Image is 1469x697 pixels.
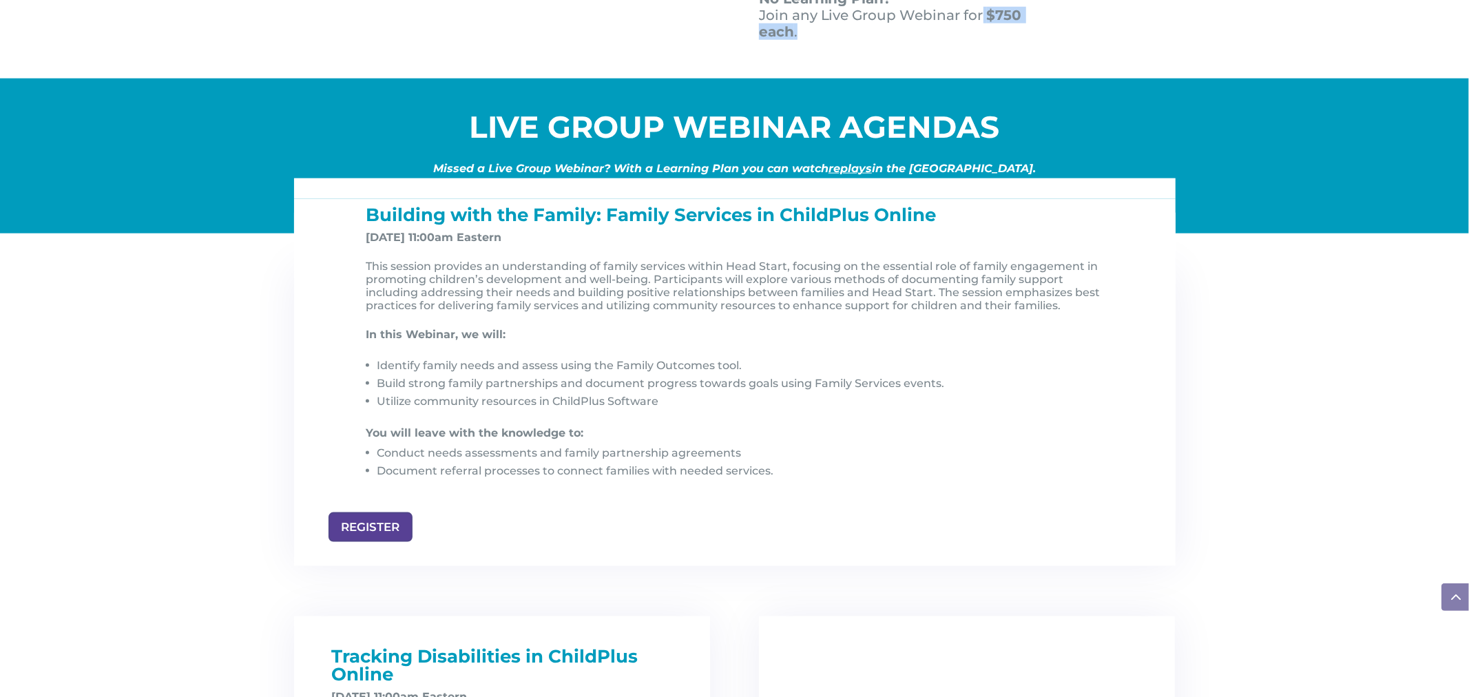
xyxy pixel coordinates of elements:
[366,231,502,244] strong: [DATE] 11:00am Eastern
[366,204,937,226] span: Building with the Family: Family Services in ChildPlus Online
[366,426,584,439] strong: You will leave with the knowledge to:
[759,7,1022,40] strong: $750 each
[329,512,413,542] a: REGISTER
[366,328,506,341] strong: In this Webinar, we will:
[366,260,1114,323] p: This session provides an understanding of family services within Head Start, focusing on the esse...
[377,393,1114,410] li: Utilize community resources in ChildPlus Software
[332,645,638,685] span: Tracking Disabilities in ChildPlus Online
[377,462,1114,480] li: Document referral processes to connect families with needed services.
[377,444,1114,462] li: Conduct needs assessments and family partnership agreements
[433,162,1036,175] span: Missed a Live Group Webinar? With a Learning Plan you can watch in the [GEOGRAPHIC_DATA].
[829,162,872,175] a: replays
[377,375,1114,393] li: Build strong family partnerships and document progress towards goals using Family Services events.
[377,357,1114,375] li: Identify family needs and assess using the Family Outcomes tool.
[294,112,1176,149] h5: Live Group Webinar Agendas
